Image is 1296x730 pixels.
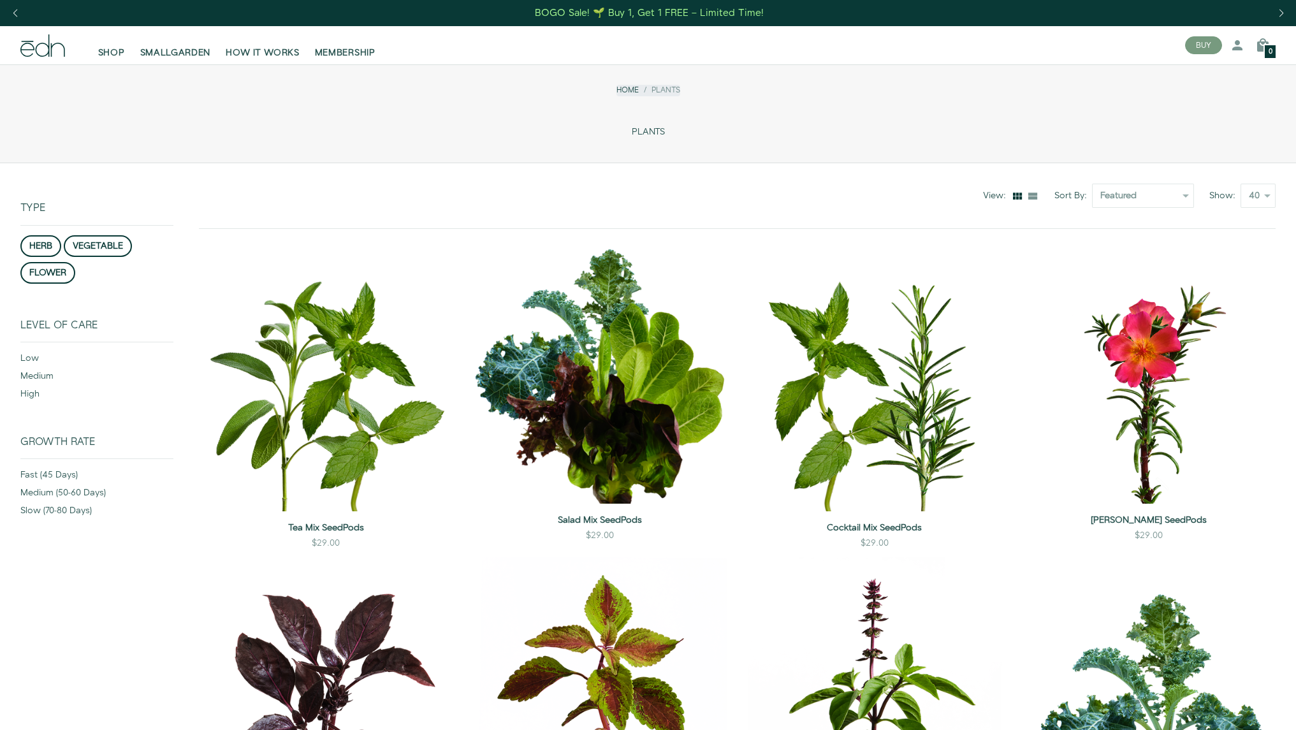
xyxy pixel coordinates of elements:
span: SHOP [98,47,125,59]
a: Salad Mix SeedPods [473,514,727,527]
div: View: [983,189,1011,202]
button: herb [20,235,61,257]
a: BOGO Sale! 🌱 Buy 1, Get 1 FREE – Limited Time! [534,3,765,23]
li: Plants [639,85,680,96]
button: BUY [1185,36,1222,54]
div: Level of Care [20,319,173,342]
a: Tea Mix SeedPods [199,522,453,534]
div: BOGO Sale! 🌱 Buy 1, Get 1 FREE – Limited Time! [535,6,764,20]
a: SMALLGARDEN [133,31,219,59]
div: $29.00 [1135,529,1163,542]
span: 0 [1269,48,1272,55]
div: Growth Rate [20,436,173,458]
a: MEMBERSHIP [307,31,383,59]
a: SHOP [91,31,133,59]
label: Show: [1209,189,1241,202]
span: SMALLGARDEN [140,47,211,59]
div: $29.00 [586,529,614,542]
button: vegetable [64,235,132,257]
div: $29.00 [861,537,889,550]
div: medium (50-60 days) [20,486,173,504]
div: $29.00 [312,537,340,550]
iframe: Opens a widget where you can find more information [1130,692,1283,724]
a: Cocktail Mix SeedPods [748,522,1001,534]
nav: breadcrumbs [616,85,680,96]
span: MEMBERSHIP [315,47,375,59]
img: Salad Mix SeedPods [473,249,727,503]
div: low [20,352,173,370]
button: flower [20,262,75,284]
div: medium [20,370,173,388]
a: [PERSON_NAME] SeedPods [1022,514,1276,527]
span: HOW IT WORKS [226,47,299,59]
div: slow (70-80 days) [20,504,173,522]
div: Type [20,163,173,224]
img: Moss Rose SeedPods [1022,249,1276,503]
a: HOW IT WORKS [218,31,307,59]
img: Tea Mix SeedPods [199,249,453,511]
div: fast (45 days) [20,469,173,486]
img: Cocktail Mix SeedPods [748,249,1001,511]
label: Sort By: [1054,189,1092,202]
span: PLANTS [632,127,665,138]
div: high [20,388,173,405]
a: Home [616,85,639,96]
